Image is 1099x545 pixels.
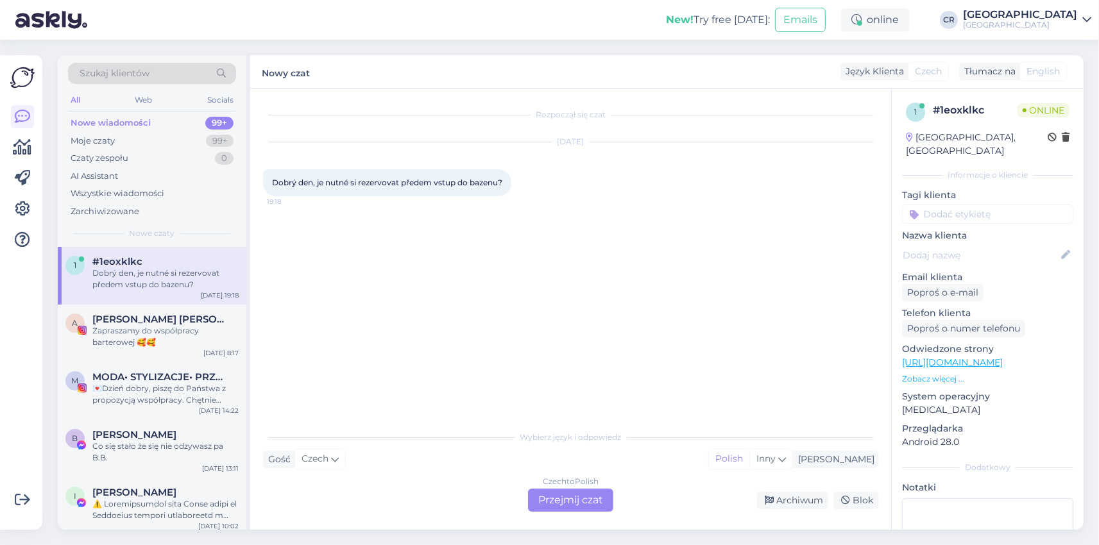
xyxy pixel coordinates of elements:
[263,136,878,147] div: [DATE]
[71,117,151,130] div: Nowe wiadomości
[902,189,1073,202] p: Tagi klienta
[205,117,234,130] div: 99+
[71,170,118,183] div: AI Assistant
[902,229,1073,242] p: Nazwa klienta
[272,178,502,187] span: Dobrý den, je nutné si rezervovat předem vstup do bazenu?
[543,476,599,487] div: Czech to Polish
[940,11,958,29] div: CR
[963,10,1077,20] div: [GEOGRAPHIC_DATA]
[71,187,164,200] div: Wszystkie wiadomości
[202,464,239,473] div: [DATE] 13:11
[833,492,878,509] div: Blok
[10,65,35,90] img: Askly Logo
[902,306,1073,320] p: Telefon klienta
[933,103,1018,118] div: # 1eoxklkc
[206,135,234,147] div: 99+
[963,10,1091,30] a: [GEOGRAPHIC_DATA][GEOGRAPHIC_DATA]
[205,92,236,108] div: Socials
[757,492,828,509] div: Archiwum
[263,453,291,466] div: Gość
[902,462,1073,473] div: Dodatkowy
[959,65,1016,78] div: Tłumacz na
[72,318,78,328] span: A
[775,8,826,32] button: Emails
[666,13,694,26] b: New!
[902,205,1073,224] input: Dodać etykietę
[72,433,78,443] span: B
[262,63,310,80] label: Nowy czat
[902,342,1073,356] p: Odwiedzone strony
[914,107,917,117] span: 1
[203,348,239,358] div: [DATE] 8:17
[902,435,1073,449] p: Android 28.0
[92,429,176,440] span: Bożena Bolewicz
[71,135,115,147] div: Moje czaty
[793,453,874,466] div: [PERSON_NAME]
[92,440,239,464] div: Co się stało że się nie odzywasz pa B.B.
[133,92,155,108] div: Web
[71,152,128,165] div: Czaty zespołu
[71,205,139,218] div: Zarchiwizowane
[80,67,149,80] span: Szukaj klientów
[915,65,942,78] span: Czech
[263,109,878,121] div: Rozpoczął się czat
[903,248,1059,262] input: Dodaj nazwę
[528,489,613,512] div: Przejmij czat
[902,271,1073,284] p: Email klienta
[902,481,1073,494] p: Notatki
[92,498,239,521] div: ⚠️ Loremipsumdol sita Conse adipi el Seddoeius tempori utlaboreetd m aliqua enimadmini veniamqún...
[902,390,1073,403] p: System operacyjny
[74,491,76,501] span: I
[68,92,83,108] div: All
[902,403,1073,417] p: [MEDICAL_DATA]
[1018,103,1069,117] span: Online
[709,449,749,469] div: Polish
[92,487,176,498] span: Igor Jafar
[902,373,1073,385] p: Zobacz więcej ...
[72,376,79,385] span: M
[267,197,315,206] span: 19:18
[92,383,239,406] div: 💌Dzień dobry, piszę do Państwa z propozycją współpracy. Chętnie odwiedziłabym Państwa hotel z rod...
[902,422,1073,435] p: Przeglądarka
[902,320,1025,337] div: Poproś o numer telefonu
[92,325,239,348] div: Zapraszamy do współpracy barterowej 🥰🥰
[756,453,776,464] span: Inny
[130,228,175,239] span: Nowe czaty
[841,8,909,31] div: online
[92,371,226,383] span: MODA• STYLIZACJE• PRZEGLĄDY KOLEKCJI
[666,12,770,28] div: Try free [DATE]:
[902,356,1003,368] a: [URL][DOMAIN_NAME]
[215,152,234,165] div: 0
[302,452,328,466] span: Czech
[201,290,239,300] div: [DATE] 19:18
[902,169,1073,181] div: Informacje o kliencie
[92,314,226,325] span: Anna Żukowska Ewa Adamczewska BLIŹNIACZKI • Bóg • rodzina • dom
[92,267,239,290] div: Dobrý den, je nutné si rezervovat předem vstup do bazenu?
[92,256,142,267] span: #1eoxklkc
[198,521,239,531] div: [DATE] 10:02
[963,20,1077,30] div: [GEOGRAPHIC_DATA]
[906,131,1048,158] div: [GEOGRAPHIC_DATA], [GEOGRAPHIC_DATA]
[199,406,239,415] div: [DATE] 14:22
[263,432,878,443] div: Wybierz język i odpowiedz
[840,65,904,78] div: Język Klienta
[74,260,76,270] span: 1
[1027,65,1060,78] span: English
[902,284,984,301] div: Poproś o e-mail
